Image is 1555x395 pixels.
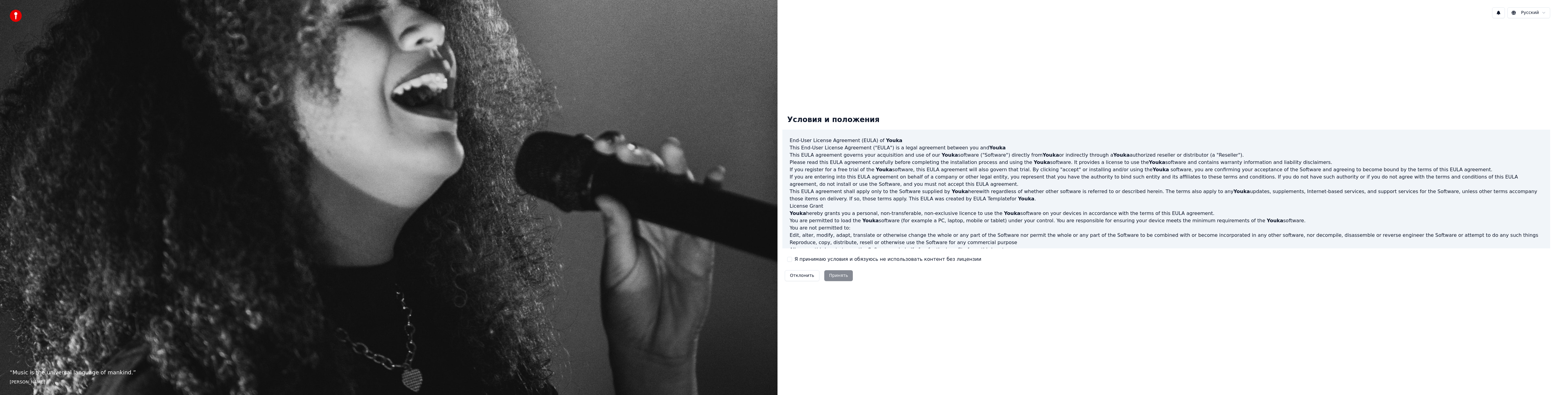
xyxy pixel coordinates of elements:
[1018,196,1034,202] span: Youka
[790,188,1543,203] p: This EULA agreement shall apply only to the Software supplied by herewith regardless of whether o...
[1043,152,1059,158] span: Youka
[790,144,1543,152] p: This End-User License Agreement ("EULA") is a legal agreement between you and
[790,239,1543,246] li: Reproduce, copy, distribute, resell or otherwise use the Software for any commercial purpose
[790,173,1543,188] p: If you are entering into this EULA agreement on behalf of a company or other legal entity, you re...
[1004,210,1020,216] span: Youka
[876,167,892,172] span: Youka
[795,256,981,263] label: Я принимаю условия и обязуюсь не использовать контент без лицензии
[862,218,879,223] span: Youka
[790,217,1543,224] p: You are permitted to load the software (for example a PC, laptop, mobile or tablet) under your co...
[973,196,1010,202] a: EULA Template
[1113,152,1130,158] span: Youka
[790,232,1543,239] li: Edit, alter, modify, adapt, translate or otherwise change the whole or any part of the Software n...
[790,224,1543,232] p: You are not permitted to:
[790,166,1543,173] p: If you register for a free trial of the software, this EULA agreement will also govern that trial...
[790,203,1543,210] h3: License Grant
[790,246,1543,254] li: Allow any third party to use the Software on behalf of or for the benefit of any third party
[989,145,1006,151] span: Youka
[1149,159,1165,165] span: Youka
[785,270,819,281] button: Отклонить
[1153,167,1169,172] span: Youka
[790,137,1543,144] h3: End-User License Agreement (EULA) of
[952,189,968,194] span: Youka
[1034,159,1050,165] span: Youka
[1267,218,1283,223] span: Youka
[10,368,768,377] p: “ Music is the universal language of mankind. ”
[886,138,902,143] span: Youka
[1233,189,1250,194] span: Youka
[790,210,806,216] span: Youka
[10,379,768,385] footer: [PERSON_NAME]
[942,152,958,158] span: Youka
[790,152,1543,159] p: This EULA agreement governs your acquisition and use of our software ("Software") directly from o...
[790,159,1543,166] p: Please read this EULA agreement carefully before completing the installation process and using th...
[782,110,884,130] div: Условия и положения
[10,10,22,22] img: youka
[790,210,1543,217] p: hereby grants you a personal, non-transferable, non-exclusive licence to use the software on your...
